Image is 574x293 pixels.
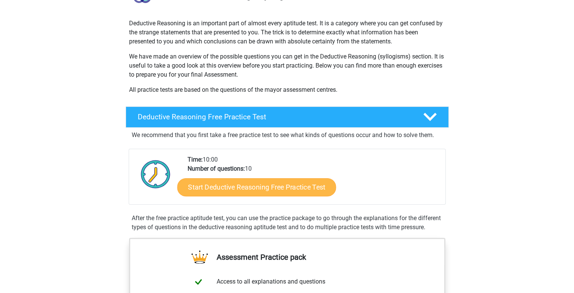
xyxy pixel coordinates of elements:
[182,155,445,204] div: 10:00 10
[188,165,245,172] b: Number of questions:
[132,131,443,140] p: We recommend that you first take a free practice test to see what kinds of questions occur and ho...
[138,113,411,121] h4: Deductive Reasoning Free Practice Test
[177,178,336,196] a: Start Deductive Reasoning Free Practice Test
[123,106,452,128] a: Deductive Reasoning Free Practice Test
[129,19,445,46] p: Deductive Reasoning is an important part of almost every aptitude test. It is a category where yo...
[188,156,203,163] b: Time:
[129,52,445,79] p: We have made an overview of the possible questions you can get in the Deductive Reasoning (syllog...
[129,214,446,232] div: After the free practice aptitude test, you can use the practice package to go through the explana...
[129,85,445,94] p: All practice tests are based on the questions of the mayor assessment centres.
[137,155,175,193] img: Clock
